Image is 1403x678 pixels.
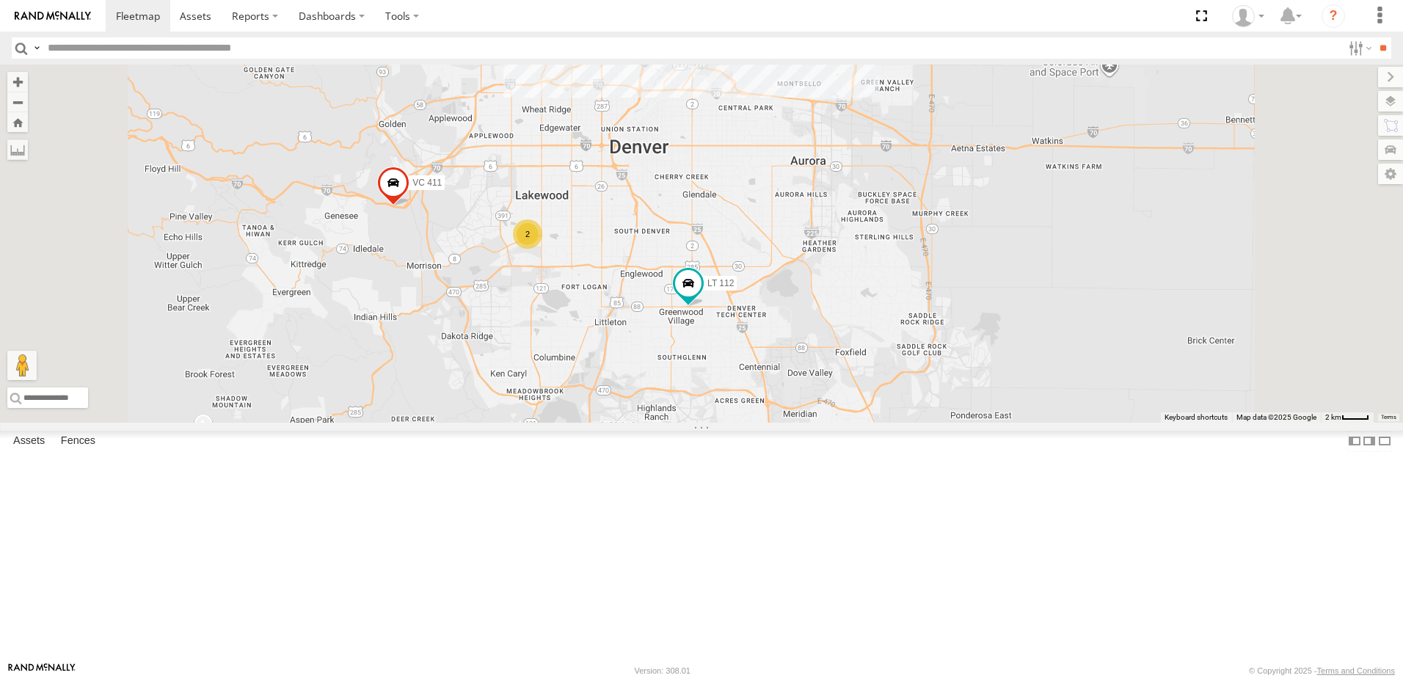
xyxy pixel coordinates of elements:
[1317,666,1395,675] a: Terms and Conditions
[1325,413,1341,421] span: 2 km
[54,431,103,451] label: Fences
[513,219,542,249] div: 2
[7,139,28,160] label: Measure
[1347,431,1362,452] label: Dock Summary Table to the Left
[1381,415,1396,420] a: Terms (opens in new tab)
[1236,413,1316,421] span: Map data ©2025 Google
[1377,431,1392,452] label: Hide Summary Table
[7,92,28,112] button: Zoom out
[1249,666,1395,675] div: © Copyright 2025 -
[15,11,91,21] img: rand-logo.svg
[8,663,76,678] a: Visit our Website
[6,431,52,451] label: Assets
[412,178,442,188] span: VC 411
[1227,5,1269,27] div: Bill Guildner
[1322,4,1345,28] i: ?
[7,112,28,132] button: Zoom Home
[1378,164,1403,184] label: Map Settings
[7,72,28,92] button: Zoom in
[1362,431,1377,452] label: Dock Summary Table to the Right
[635,666,690,675] div: Version: 308.01
[1321,412,1374,423] button: Map Scale: 2 km per 34 pixels
[707,278,734,288] span: LT 112
[1165,412,1228,423] button: Keyboard shortcuts
[31,37,43,59] label: Search Query
[1343,37,1374,59] label: Search Filter Options
[7,351,37,380] button: Drag Pegman onto the map to open Street View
